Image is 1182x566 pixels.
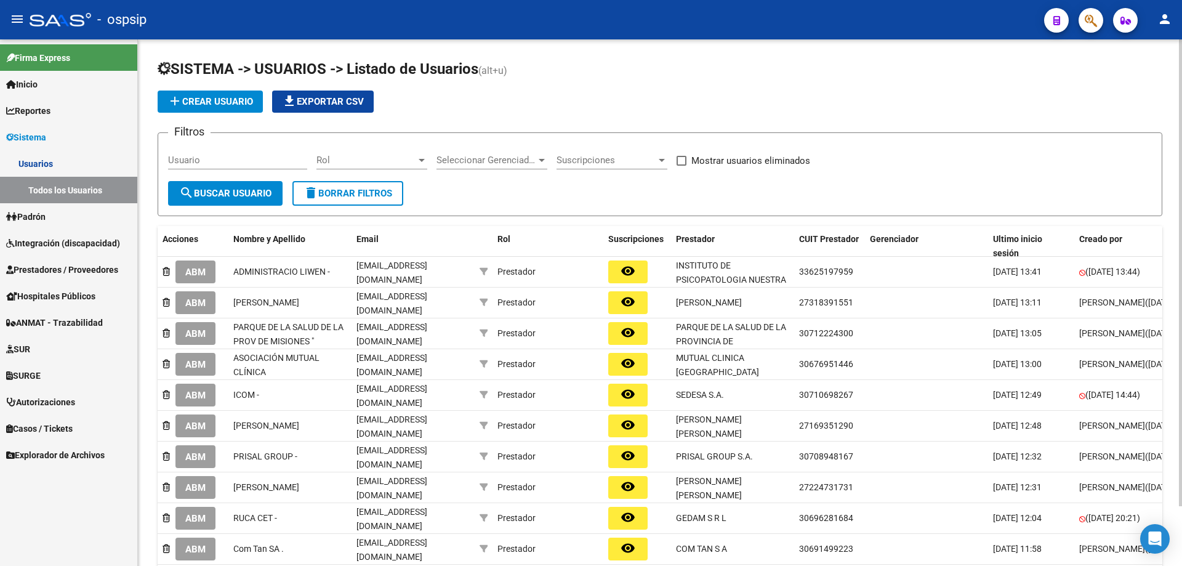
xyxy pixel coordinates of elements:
mat-icon: remove_red_eye [621,418,635,432]
span: [PERSON_NAME] [1079,544,1145,554]
datatable-header-cell: Suscripciones [603,226,671,267]
span: CUIT Prestador [799,234,859,244]
span: [EMAIL_ADDRESS][DOMAIN_NAME] [356,538,427,562]
span: [EMAIL_ADDRESS][DOMAIN_NAME] [356,353,427,377]
div: Prestador [497,511,536,525]
span: Crear Usuario [167,96,253,107]
button: ABM [175,538,215,560]
datatable-header-cell: Ultimo inicio sesión [988,226,1074,267]
span: Integración (discapacidad) [6,237,120,250]
span: 33625197959 [799,267,853,277]
span: Padrón [6,210,46,224]
span: [PERSON_NAME] [1079,297,1145,307]
button: Crear Usuario [158,91,263,113]
mat-icon: remove_red_eye [621,264,635,278]
div: Prestador [497,326,536,341]
span: 30708948167 [799,451,853,461]
mat-icon: remove_red_eye [621,541,635,556]
span: [DATE] 12:31 [993,482,1042,492]
button: ABM [175,322,215,345]
mat-icon: delete [304,185,318,200]
mat-icon: file_download [282,94,297,108]
span: [PERSON_NAME] [233,297,299,307]
span: Exportar CSV [282,96,364,107]
span: [DATE] 12:04 [993,513,1042,523]
span: Casos / Tickets [6,422,73,435]
span: [DATE] 13:41 [993,267,1042,277]
span: [PERSON_NAME] [1079,421,1145,431]
span: - ospsip [97,6,147,33]
span: [EMAIL_ADDRESS][DOMAIN_NAME] [356,445,427,469]
span: [PERSON_NAME] [233,482,299,492]
span: RUCA CET - [233,513,277,523]
datatable-header-cell: Gerenciador [865,226,988,267]
mat-icon: person [1157,12,1172,26]
span: Acciones [163,234,198,244]
button: ABM [175,507,215,530]
span: ABM [185,421,206,432]
datatable-header-cell: CUIT Prestador [794,226,865,267]
span: 30696281684 [799,513,853,523]
span: Firma Express [6,51,70,65]
button: Exportar CSV [272,91,374,113]
span: Email [356,234,379,244]
span: [PERSON_NAME] [1079,328,1145,338]
mat-icon: remove_red_eye [621,510,635,525]
mat-icon: remove_red_eye [621,325,635,340]
div: Prestador [497,357,536,371]
span: ABM [185,267,206,278]
span: ANMAT - Trazabilidad [6,316,103,329]
button: Borrar Filtros [292,181,403,206]
span: [PERSON_NAME] [1079,482,1145,492]
span: Ultimo inicio sesión [993,234,1042,258]
span: ABM [185,359,206,370]
span: [PERSON_NAME] [233,421,299,431]
span: [EMAIL_ADDRESS][DOMAIN_NAME] [356,322,427,346]
span: Hospitales Públicos [6,289,95,303]
button: ABM [175,445,215,468]
div: Prestador [497,542,536,556]
span: Nombre y Apellido [233,234,305,244]
span: SEDESA S.A. [676,390,724,400]
span: Suscripciones [557,155,656,166]
span: 30676951446 [799,359,853,369]
span: [PERSON_NAME] [1079,359,1145,369]
span: SURGE [6,369,41,382]
span: [DATE] 11:58 [993,544,1042,554]
span: Autorizaciones [6,395,75,409]
span: ABM [185,482,206,493]
span: Seleccionar Gerenciador [436,155,536,166]
div: Prestador [497,265,536,279]
span: PRISAL GROUP - [233,451,297,461]
button: ABM [175,261,215,283]
span: MUTUAL CLINICA [GEOGRAPHIC_DATA][PERSON_NAME] [676,353,759,391]
div: Prestador [497,419,536,433]
mat-icon: search [179,185,194,200]
span: [DATE] 13:05 [993,328,1042,338]
span: Rol [316,155,416,166]
span: [DATE] 12:32 [993,451,1042,461]
div: Prestador [497,480,536,495]
span: PRISAL GROUP S.A. [676,451,753,461]
span: 30712224300 [799,328,853,338]
span: Buscar Usuario [179,188,271,199]
span: [EMAIL_ADDRESS][DOMAIN_NAME] [356,507,427,531]
span: [EMAIL_ADDRESS][DOMAIN_NAME] [356,384,427,408]
span: [EMAIL_ADDRESS][DOMAIN_NAME] [356,291,427,315]
button: Buscar Usuario [168,181,283,206]
span: Gerenciador [870,234,919,244]
button: ABM [175,414,215,437]
mat-icon: remove_red_eye [621,479,635,494]
span: Creado por [1079,234,1122,244]
span: [PERSON_NAME] [676,297,742,307]
span: ABM [185,297,206,309]
span: ABM [185,544,206,555]
span: ABM [185,390,206,401]
span: Borrar Filtros [304,188,392,199]
span: 30710698267 [799,390,853,400]
span: Mostrar usuarios eliminados [691,153,810,168]
mat-icon: menu [10,12,25,26]
span: (alt+u) [478,65,507,76]
span: INSTITUTO DE PSICOPATOLOGIA NUESTRA SEÑORA DE LUJAN SRL [676,261,786,299]
span: PARQUE DE LA SALUD DE LA PROVINCIA DE [GEOGRAPHIC_DATA] [PERSON_NAME] XVII - NRO 70 [676,322,786,388]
